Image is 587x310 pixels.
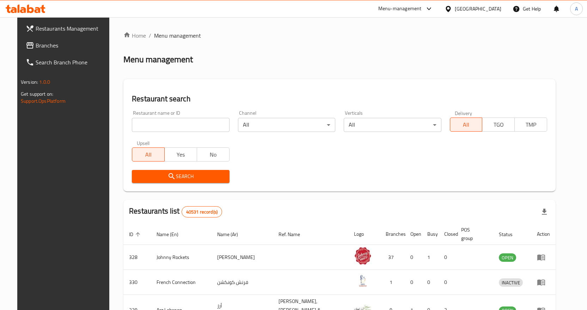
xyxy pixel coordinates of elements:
th: Busy [422,223,439,245]
button: All [132,147,165,162]
span: OPEN [499,254,516,262]
li: / [149,31,151,40]
div: Menu-management [378,5,422,13]
span: Search [137,172,224,181]
span: ID [129,230,142,239]
td: 0 [422,270,439,295]
h2: Restaurants list [129,206,222,217]
img: French Connection [354,272,372,290]
span: POS group [461,226,485,242]
img: Johnny Rockets [354,247,372,265]
input: Search for restaurant name or ID.. [132,118,229,132]
span: TMP [518,120,544,130]
div: Total records count [182,206,222,217]
th: Open [405,223,422,245]
th: Branches [380,223,405,245]
span: Ref. Name [279,230,309,239]
td: فرنش كونكشن [212,270,273,295]
h2: Menu management [123,54,193,65]
td: 330 [123,270,151,295]
td: 0 [439,270,455,295]
span: A [575,5,578,13]
span: No [200,150,227,160]
span: TGO [485,120,512,130]
span: All [135,150,162,160]
button: TGO [482,118,515,132]
span: 1.0.0 [39,77,50,87]
div: Menu [537,278,550,286]
span: 40531 record(s) [182,209,222,215]
nav: breadcrumb [123,31,556,40]
span: Get support on: [21,89,53,99]
div: Menu [537,253,550,261]
td: [PERSON_NAME] [212,245,273,270]
span: Name (En) [157,230,188,239]
th: Logo [348,223,380,245]
th: Closed [439,223,455,245]
span: Yes [167,150,194,160]
td: 0 [439,245,455,270]
a: Restaurants Management [20,20,115,37]
h2: Restaurant search [132,94,547,104]
span: Version: [21,77,38,87]
span: Restaurants Management [36,24,110,33]
label: Upsell [137,140,150,145]
span: Branches [36,41,110,50]
td: 1 [380,270,405,295]
td: 37 [380,245,405,270]
a: Support.OpsPlatform [21,96,66,106]
a: Search Branch Phone [20,54,115,71]
div: All [238,118,335,132]
td: 0 [405,245,422,270]
button: TMP [514,118,547,132]
div: [GEOGRAPHIC_DATA] [455,5,501,13]
button: Yes [164,147,197,162]
span: INACTIVE [499,279,523,287]
td: 328 [123,245,151,270]
div: All [344,118,441,132]
button: No [197,147,230,162]
button: Search [132,170,229,183]
button: All [450,118,483,132]
span: All [453,120,480,130]
label: Delivery [455,110,472,115]
td: Johnny Rockets [151,245,212,270]
span: Name (Ar) [217,230,247,239]
td: French Connection [151,270,212,295]
a: Branches [20,37,115,54]
td: 0 [405,270,422,295]
th: Action [531,223,556,245]
div: Export file [536,203,553,220]
td: 1 [422,245,439,270]
a: Home [123,31,146,40]
span: Menu management [154,31,201,40]
span: Status [499,230,522,239]
span: Search Branch Phone [36,58,110,67]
